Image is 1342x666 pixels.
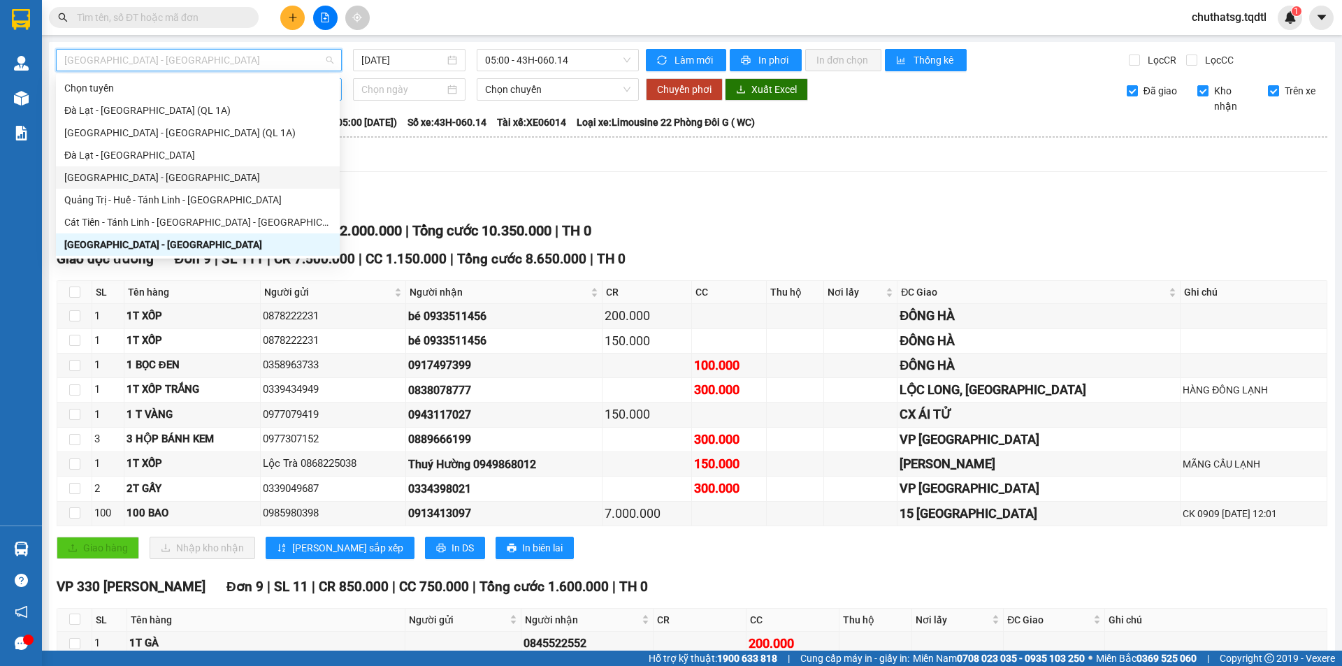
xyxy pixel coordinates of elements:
[263,456,403,472] div: Lộc Trà 0868225038
[266,537,414,559] button: sort-ascending[PERSON_NAME] sắp xếp
[222,251,264,267] span: SL 111
[524,635,651,652] div: 0845522552
[215,251,218,267] span: |
[590,251,593,267] span: |
[425,537,485,559] button: printerIn DS
[295,115,397,130] span: Chuyến: (05:00 [DATE])
[267,251,270,267] span: |
[597,251,626,267] span: TH 0
[94,407,122,424] div: 1
[577,115,755,130] span: Loại xe: Limousine 22 Phòng Đôi G ( WC)
[479,579,609,595] span: Tổng cước 1.600.000
[694,454,763,474] div: 150.000
[94,382,122,398] div: 1
[407,115,486,130] span: Số xe: 43H-060.14
[127,431,258,448] div: 3 HỘP BÁNH KEM
[320,13,330,22] span: file-add
[94,635,124,652] div: 1
[1088,656,1092,661] span: ⚪️
[408,307,600,325] div: bé 0933511456
[1096,651,1197,666] span: Miền Bắc
[150,537,255,559] button: downloadNhập kho nhận
[94,431,122,448] div: 3
[1264,653,1274,663] span: copyright
[1181,281,1327,304] th: Ghi chú
[646,78,723,101] button: Chuyển phơi
[408,430,600,448] div: 0889666199
[452,540,474,556] span: In DS
[694,356,763,375] div: 100.000
[900,380,1178,400] div: LỘC LONG, [GEOGRAPHIC_DATA]
[605,405,690,424] div: 150.000
[292,540,403,556] span: [PERSON_NAME] sắp xếp
[263,382,403,398] div: 0339434949
[1138,83,1183,99] span: Đã giao
[127,357,258,374] div: 1 BỌC ĐEN
[657,55,669,66] span: sync
[14,542,29,556] img: warehouse-icon
[64,215,331,230] div: Cát Tiên - Tánh Linh - [GEOGRAPHIC_DATA] - [GEOGRAPHIC_DATA]
[654,609,746,632] th: CR
[57,537,139,559] button: uploadGiao hàng
[725,78,808,101] button: downloadXuất Excel
[408,382,600,399] div: 0838078777
[901,284,1166,300] span: ĐC Giao
[649,651,777,666] span: Hỗ trợ kỹ thuật:
[408,332,600,349] div: bé 0933511456
[92,281,124,304] th: SL
[408,456,600,473] div: Thuý Hường 0949868012
[828,284,883,300] span: Nơi lấy
[94,308,122,325] div: 1
[694,430,763,449] div: 300.000
[288,13,298,22] span: plus
[1199,52,1236,68] span: Lọc CC
[129,635,403,652] div: 1T GÀ
[318,222,402,239] span: CC 2.000.000
[263,357,403,374] div: 0358963733
[127,505,258,522] div: 100 BAO
[1207,651,1209,666] span: |
[605,306,690,326] div: 200.000
[1279,83,1321,99] span: Trên xe
[605,331,690,351] div: 150.000
[450,251,454,267] span: |
[436,543,446,554] span: printer
[94,456,122,472] div: 1
[913,651,1085,666] span: Miền Nam
[345,6,370,30] button: aim
[14,56,29,71] img: warehouse-icon
[408,406,600,424] div: 0943117027
[64,170,331,185] div: [GEOGRAPHIC_DATA] - [GEOGRAPHIC_DATA]
[352,13,362,22] span: aim
[758,52,791,68] span: In phơi
[359,251,362,267] span: |
[94,481,122,498] div: 2
[64,50,333,71] span: Sài Gòn - Quảng Trị
[805,49,881,71] button: In đơn chọn
[277,543,287,554] span: sort-ascending
[408,356,600,374] div: 0917497399
[788,651,790,666] span: |
[64,103,331,118] div: Đà Lạt - [GEOGRAPHIC_DATA] (QL 1A)
[914,52,955,68] span: Thống kê
[124,281,261,304] th: Tên hàng
[361,52,445,68] input: 14/10/2025
[1137,653,1197,664] strong: 0369 525 060
[1105,609,1327,632] th: Ghi chú
[522,540,563,556] span: In biên lai
[1309,6,1334,30] button: caret-down
[457,251,586,267] span: Tổng cước 8.650.000
[1292,6,1301,16] sup: 1
[267,579,270,595] span: |
[77,10,242,25] input: Tìm tên, số ĐT hoặc mã đơn
[900,479,1178,498] div: VP [GEOGRAPHIC_DATA]
[264,284,391,300] span: Người gửi
[64,125,331,140] div: [GEOGRAPHIC_DATA] - [GEOGRAPHIC_DATA] (QL 1A)
[751,82,797,97] span: Xuất Excel
[94,505,122,522] div: 100
[399,579,469,595] span: CC 750.000
[485,79,630,100] span: Chọn chuyến
[127,308,258,325] div: 1T XỐP
[127,382,258,398] div: 1T XỐP TRẮNG
[900,306,1178,326] div: ĐÔNG HÀ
